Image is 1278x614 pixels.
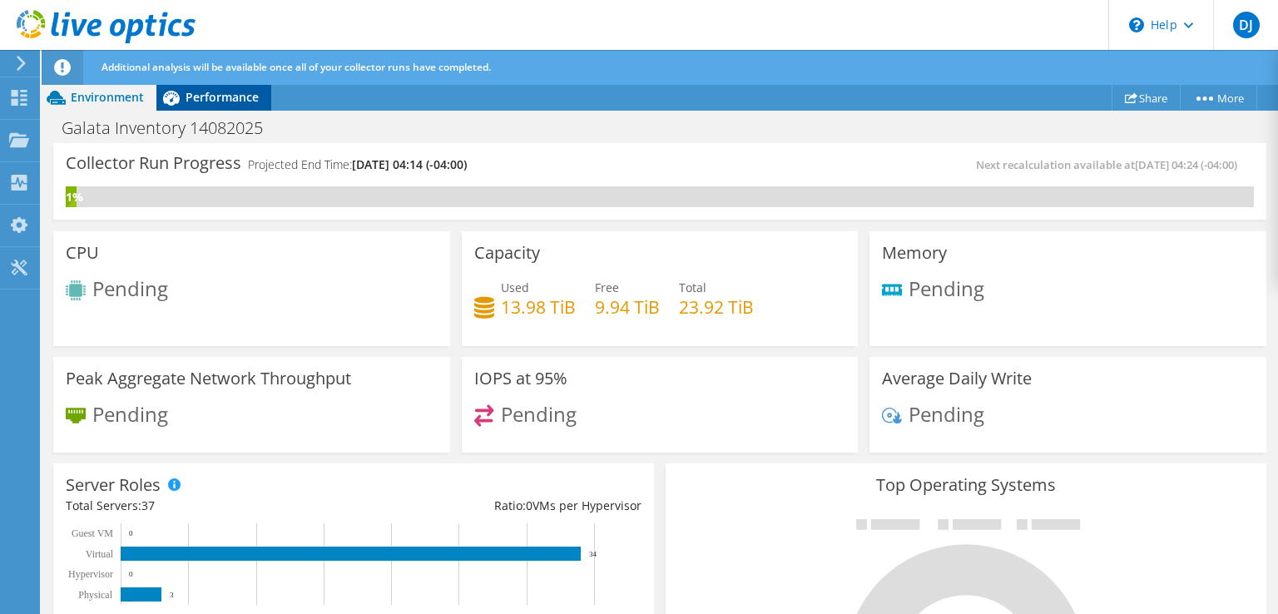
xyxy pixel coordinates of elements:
[129,570,133,578] text: 0
[679,280,706,295] span: Total
[170,591,174,599] text: 3
[1233,12,1260,38] span: DJ
[78,589,112,601] text: Physical
[66,188,77,206] div: 1%
[678,476,1254,494] h3: Top Operating Systems
[501,298,576,316] h4: 13.98 TiB
[54,119,289,137] h1: Galata Inventory 14082025
[141,498,155,513] span: 37
[1112,85,1181,111] a: Share
[909,399,984,427] span: Pending
[501,399,577,427] span: Pending
[909,274,984,301] span: Pending
[474,369,567,388] h3: IOPS at 95%
[129,529,133,537] text: 0
[882,369,1032,388] h3: Average Daily Write
[354,497,641,515] div: Ratio: VMs per Hypervisor
[71,89,144,105] span: Environment
[92,399,168,427] span: Pending
[679,298,754,316] h4: 23.92 TiB
[595,298,660,316] h4: 9.94 TiB
[72,527,113,539] text: Guest VM
[589,550,597,558] text: 34
[976,157,1246,172] span: Next recalculation available at
[501,280,529,295] span: Used
[1180,85,1257,111] a: More
[186,89,259,105] span: Performance
[882,244,947,262] h3: Memory
[102,60,491,74] span: Additional analysis will be available once all of your collector runs have completed.
[66,497,354,515] div: Total Servers:
[595,280,619,295] span: Free
[66,476,161,494] h3: Server Roles
[526,498,532,513] span: 0
[1129,17,1144,32] svg: \n
[66,244,99,262] h3: CPU
[68,568,113,580] text: Hypervisor
[474,244,540,262] h3: Capacity
[1135,157,1237,172] span: [DATE] 04:24 (-04:00)
[352,156,467,172] span: [DATE] 04:14 (-04:00)
[248,156,467,174] h4: Projected End Time:
[66,369,351,388] h3: Peak Aggregate Network Throughput
[86,548,114,560] text: Virtual
[92,275,168,302] span: Pending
